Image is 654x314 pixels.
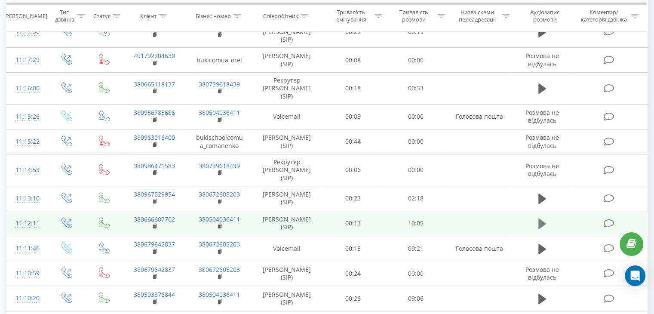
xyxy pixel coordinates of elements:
[322,261,384,286] td: 00:24
[525,108,559,124] span: Розмова не відбулась
[625,265,645,286] div: Open Intercom Messenger
[134,290,175,299] a: 380503876844
[199,265,240,274] a: 380672605203
[252,48,322,73] td: [PERSON_NAME] (SIP)
[578,9,629,24] div: Коментар/категорія дзвінка
[15,52,38,68] div: 11:17:29
[15,240,38,257] div: 11:11:46
[187,129,252,154] td: bukischoolcomua_romanenko
[525,52,559,68] span: Розмова не відбулась
[199,108,240,117] a: 380504036411
[252,261,322,286] td: [PERSON_NAME] (SIP)
[322,129,384,154] td: 00:44
[54,9,74,24] div: Тип дзвінка
[384,104,447,129] td: 00:00
[134,215,175,223] a: 380666607702
[93,12,111,20] div: Статус
[525,162,559,178] span: Розмова не відбулась
[134,190,175,198] a: 380967529954
[322,104,384,129] td: 00:08
[384,129,447,154] td: 00:00
[199,162,240,170] a: 380739618439
[322,73,384,105] td: 00:18
[384,48,447,73] td: 00:00
[15,215,38,232] div: 11:12:11
[384,154,447,186] td: 00:00
[134,265,175,274] a: 380679642837
[252,154,322,186] td: Рекрутер [PERSON_NAME] (SIP)
[134,108,175,117] a: 380956785686
[134,240,175,248] a: 380679642837
[252,104,322,129] td: Voicemail
[196,12,231,20] div: Бізнес номер
[520,9,570,24] div: Аудіозапис розмови
[199,215,240,223] a: 380504036411
[15,80,38,97] div: 11:16:00
[525,133,559,149] span: Розмова не відбулась
[447,236,512,261] td: Голосова пошта
[187,48,252,73] td: bukicomua_orel
[252,129,322,154] td: [PERSON_NAME] (SIP)
[384,186,447,211] td: 02:18
[252,286,322,311] td: [PERSON_NAME] (SIP)
[525,265,559,281] span: Розмова не відбулась
[392,9,435,24] div: Тривалість розмови
[140,12,157,20] div: Клієнт
[252,236,322,261] td: Voicemail
[134,162,175,170] a: 380986471583
[322,211,384,236] td: 00:13
[322,48,384,73] td: 00:08
[134,80,175,88] a: 380665118137
[252,73,322,105] td: Рекрутер [PERSON_NAME] (SIP)
[384,211,447,236] td: 10:05
[199,240,240,248] a: 380672605203
[263,12,298,20] div: Співробітник
[322,236,384,261] td: 00:15
[322,286,384,311] td: 00:26
[199,190,240,198] a: 380672605203
[455,9,500,24] div: Назва схеми переадресації
[384,261,447,286] td: 00:00
[15,290,38,307] div: 11:10:20
[199,80,240,88] a: 380739618439
[4,12,47,20] div: [PERSON_NAME]
[15,133,38,150] div: 11:15:22
[134,52,175,60] a: 491792204630
[15,108,38,125] div: 11:15:26
[15,190,38,207] div: 11:13:10
[384,286,447,311] td: 09:06
[252,211,322,236] td: [PERSON_NAME] (SIP)
[384,236,447,261] td: 00:21
[15,162,38,179] div: 11:14:53
[447,104,512,129] td: Голосова пошта
[330,9,373,24] div: Тривалість очікування
[322,186,384,211] td: 00:23
[134,133,175,142] a: 380963016400
[199,290,240,299] a: 380504036411
[15,265,38,282] div: 11:10:59
[384,73,447,105] td: 00:33
[322,154,384,186] td: 00:06
[252,186,322,211] td: [PERSON_NAME] (SIP)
